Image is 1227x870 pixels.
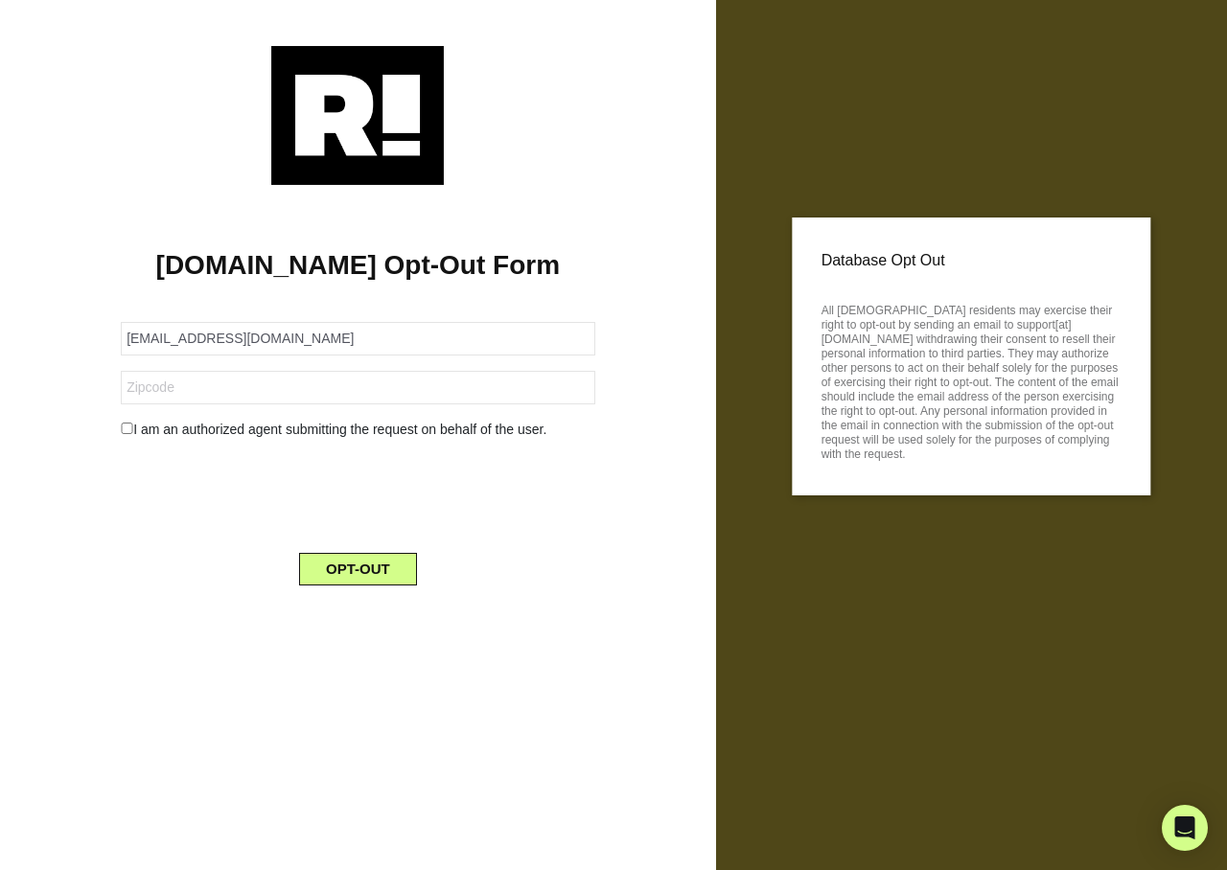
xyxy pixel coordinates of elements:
[121,322,594,355] input: Email Address
[212,455,503,530] iframe: reCAPTCHA
[106,420,609,440] div: I am an authorized agent submitting the request on behalf of the user.
[271,46,444,185] img: Retention.com
[299,553,417,585] button: OPT-OUT
[121,371,594,404] input: Zipcode
[822,298,1122,462] p: All [DEMOGRAPHIC_DATA] residents may exercise their right to opt-out by sending an email to suppo...
[29,249,687,282] h1: [DOMAIN_NAME] Opt-Out Form
[822,246,1122,275] p: Database Opt Out
[1162,805,1208,851] div: Open Intercom Messenger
